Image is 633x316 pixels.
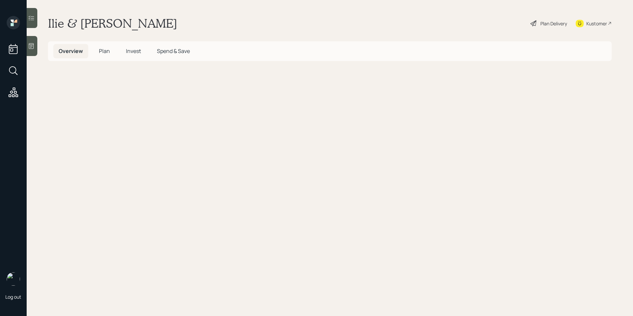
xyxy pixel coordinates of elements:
span: Spend & Save [157,47,190,55]
span: Plan [99,47,110,55]
img: james-distasi-headshot.png [7,272,20,286]
h1: Ilie & [PERSON_NAME] [48,16,177,31]
span: Invest [126,47,141,55]
span: Overview [59,47,83,55]
div: Plan Delivery [540,20,567,27]
div: Kustomer [586,20,607,27]
div: Log out [5,294,21,300]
